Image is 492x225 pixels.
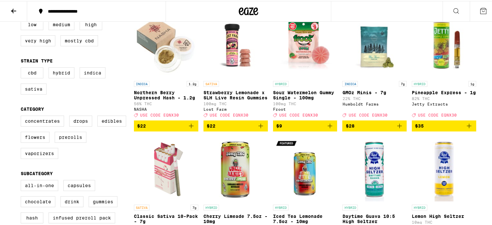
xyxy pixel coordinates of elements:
[203,101,268,105] p: 100mg THC
[412,204,427,209] p: HYBRID
[412,213,476,218] p: Lemon High Seltzer
[89,195,117,206] label: Gummies
[207,122,215,128] span: $22
[203,106,268,110] div: Lost Farm
[21,170,53,175] legend: Subcategory
[342,204,358,209] p: HYBRID
[60,34,98,45] label: Mostly CBD
[412,80,427,86] p: HYBRID
[412,96,476,100] p: 82% THC
[140,112,179,116] span: USE CODE EQNX30
[273,136,337,200] img: Uncle Arnie's - Iced Tea Lemonade 7.5oz - 10mg
[273,80,289,86] p: HYBRID
[273,204,289,209] p: HYBRID
[342,101,407,105] div: Humboldt Farms
[348,112,387,116] span: USE CODE EQNX30
[418,112,457,116] span: USE CODE EQNX30
[49,211,115,222] label: Infused Preroll Pack
[203,213,268,223] p: Cherry Limeade 7.5oz - 10mg
[134,119,198,130] button: Add to bag
[21,211,43,222] label: Hash
[80,18,102,29] label: High
[342,12,407,119] a: Open page for GMOz Minis - 7g from Humboldt Farms
[80,66,105,77] label: Indica
[342,96,407,100] p: 22% THC
[203,119,268,130] button: Add to bag
[134,80,149,86] p: INDICA
[276,122,282,128] span: $9
[49,66,74,77] label: Hybrid
[342,213,407,223] p: Daytime Guava 10:5 High Seltzer
[21,57,53,62] legend: Strain Type
[203,80,219,86] p: SATIVA
[412,101,476,105] div: Jetty Extracts
[273,12,337,77] img: Froot - Sour Watermelon Gummy Single - 100mg
[134,101,198,105] p: 56% THC
[21,18,43,29] label: Low
[69,115,92,126] label: Drops
[63,179,95,190] label: Capsules
[4,5,47,10] span: Hi. Need any help?
[342,136,407,200] img: Pabst Labs - Daytime Guava 10:5 High Seltzer
[273,106,337,110] div: Froot
[412,12,476,77] img: Jetty Extracts - Pineapple Express - 1g
[273,89,337,99] p: Sour Watermelon Gummy Single - 100mg
[134,12,198,77] img: NASHA - Northern Berry Unpressed Hash - 1.2g
[134,204,149,209] p: SATIVA
[203,204,219,209] p: HYBRID
[273,213,337,223] p: Iced Tea Lemonade 7.5oz - 10mg
[187,80,198,86] p: 1.2g
[342,89,407,94] p: GMOz Minis - 7g
[134,213,198,223] p: Classic Sativa 10-Pack - 7g
[412,136,476,200] img: Pabst Labs - Lemon High Seltzer
[21,195,55,206] label: Chocolate
[342,12,407,77] img: Humboldt Farms - GMOz Minis - 7g
[21,147,58,158] label: Vaporizers
[412,12,476,119] a: Open page for Pineapple Express - 1g from Jetty Extracts
[412,219,476,223] p: 10mg THC
[97,115,126,126] label: Edibles
[203,12,268,77] img: Lost Farm - Strawberry Lemonade x SLH Live Resin Gummies
[191,204,198,209] p: 7g
[279,112,318,116] span: USE CODE EQNX30
[21,83,47,94] label: Sativa
[399,80,407,86] p: 7g
[273,101,337,105] p: 100mg THC
[134,106,198,110] div: NASHA
[49,18,74,29] label: Medium
[345,122,354,128] span: $28
[134,12,198,119] a: Open page for Northern Berry Unpressed Hash - 1.2g from NASHA
[21,131,49,142] label: Flowers
[342,119,407,130] button: Add to bag
[60,195,83,206] label: Drink
[210,112,248,116] span: USE CODE EQNX30
[55,131,86,142] label: Prerolls
[412,89,476,94] p: Pineapple Express - 1g
[468,80,476,86] p: 1g
[21,106,44,111] legend: Category
[137,122,146,128] span: $22
[21,115,64,126] label: Concentrates
[21,179,58,190] label: All-In-One
[273,119,337,130] button: Add to bag
[134,136,198,200] img: Birdies - Classic Sativa 10-Pack - 7g
[415,122,424,128] span: $35
[21,66,43,77] label: CBD
[203,12,268,119] a: Open page for Strawberry Lemonade x SLH Live Resin Gummies from Lost Farm
[203,89,268,99] p: Strawberry Lemonade x SLH Live Resin Gummies
[21,34,55,45] label: Very High
[342,80,358,86] p: INDICA
[134,89,198,99] p: Northern Berry Unpressed Hash - 1.2g
[203,136,268,200] img: Uncle Arnie's - Cherry Limeade 7.5oz - 10mg
[273,12,337,119] a: Open page for Sour Watermelon Gummy Single - 100mg from Froot
[412,119,476,130] button: Add to bag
